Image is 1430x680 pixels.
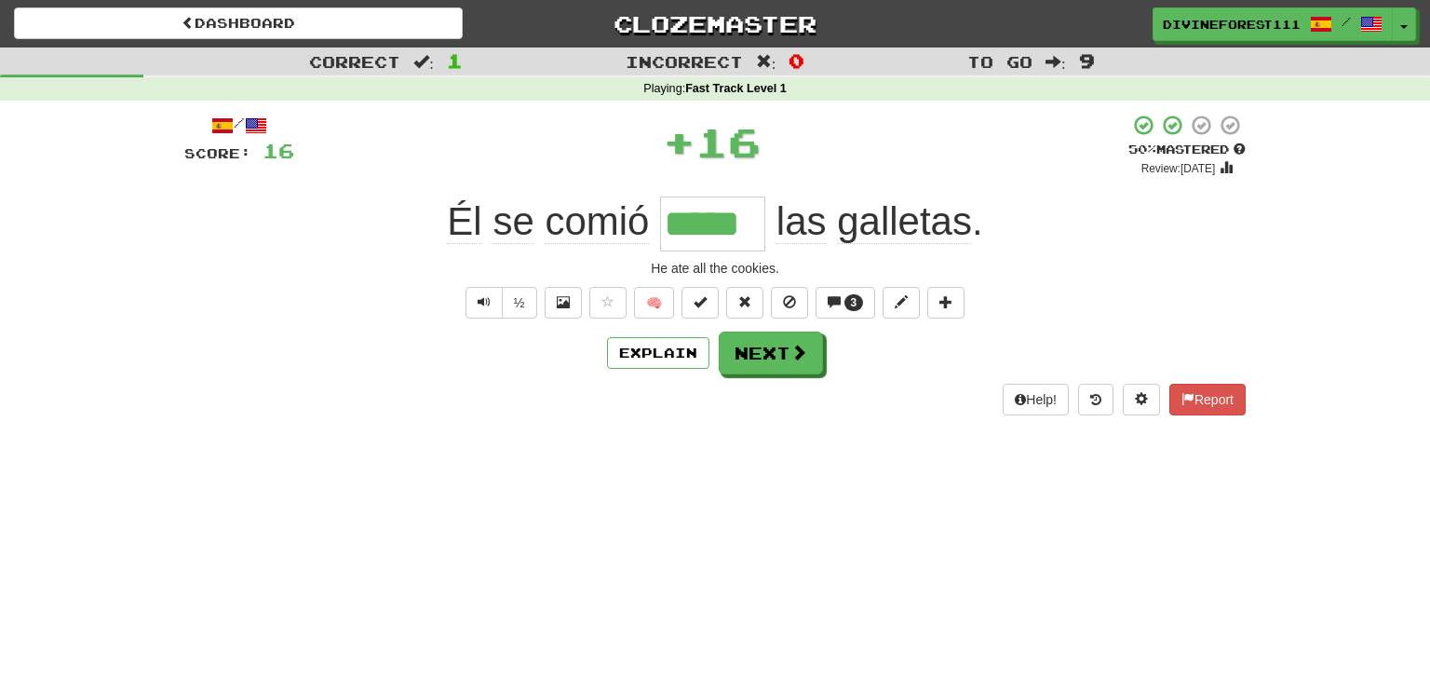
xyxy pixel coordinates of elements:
[967,52,1032,71] span: To go
[263,139,294,162] span: 16
[1078,384,1113,415] button: Round history (alt+y)
[607,337,709,369] button: Explain
[1141,162,1216,175] small: Review: [DATE]
[837,199,972,244] span: galletas
[626,52,743,71] span: Incorrect
[771,287,808,319] button: Ignore sentence (alt+i)
[883,287,920,319] button: Edit sentence (alt+d)
[1153,7,1393,41] a: DivineForest1113 /
[765,199,982,244] span: .
[462,287,537,319] div: Text-to-speech controls
[184,259,1246,278] div: He ate all the cookies.
[309,52,400,71] span: Correct
[756,54,776,70] span: :
[447,199,481,244] span: Él
[491,7,939,40] a: Clozemaster
[1169,384,1246,415] button: Report
[726,287,763,319] button: Reset to 0% Mastered (alt+r)
[465,287,503,319] button: Play sentence audio (ctl+space)
[634,287,674,319] button: 🧠
[545,287,582,319] button: Show image (alt+x)
[1128,142,1246,158] div: Mastered
[1128,142,1156,156] span: 50 %
[851,296,857,309] span: 3
[184,145,251,161] span: Score:
[789,49,804,72] span: 0
[695,118,761,165] span: 16
[492,199,533,244] span: se
[1003,384,1069,415] button: Help!
[502,287,537,319] button: ½
[184,114,294,137] div: /
[1079,49,1095,72] span: 9
[663,114,695,170] span: +
[816,287,876,319] button: 3
[685,82,787,95] strong: Fast Track Level 1
[927,287,965,319] button: Add to collection (alt+a)
[1046,54,1066,70] span: :
[545,199,649,244] span: comió
[1163,16,1301,33] span: DivineForest1113
[681,287,719,319] button: Set this sentence to 100% Mastered (alt+m)
[1342,15,1351,28] span: /
[776,199,827,244] span: las
[447,49,463,72] span: 1
[413,54,434,70] span: :
[719,332,823,374] button: Next
[589,287,627,319] button: Favorite sentence (alt+f)
[14,7,463,39] a: Dashboard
